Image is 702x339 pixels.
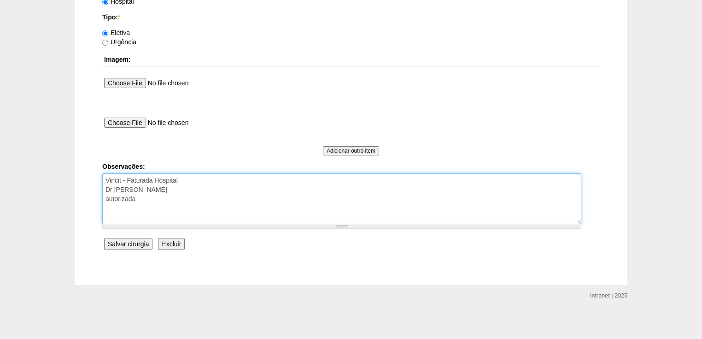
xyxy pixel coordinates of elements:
label: Urgência [102,38,136,46]
input: Adicionar outro item [323,146,379,155]
span: Este campo é obrigatório. [118,13,120,21]
th: Imagem: [102,53,600,66]
label: Observações: [102,162,600,171]
label: Tipo: [102,12,600,22]
input: Urgência [102,40,108,46]
textarea: Vincit - Faturada Hospital Dr [PERSON_NAME] [102,173,581,224]
input: Eletiva [102,30,108,36]
div: Intranet | 2025 [590,291,627,300]
input: Salvar cirurgia [104,238,152,250]
input: Excluir [158,238,185,250]
label: Eletiva [102,29,130,36]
